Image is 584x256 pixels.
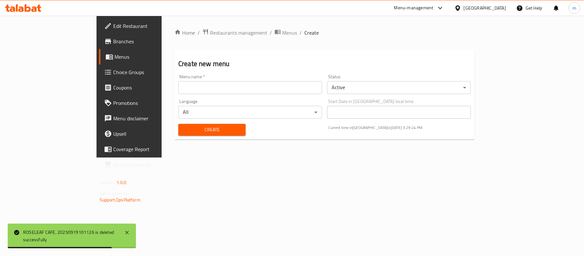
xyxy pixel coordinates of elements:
[178,124,246,136] button: Create
[328,125,471,131] p: Current time in [GEOGRAPHIC_DATA] is [DATE] 3:29:24 PM
[100,189,129,198] span: Get support on:
[99,95,194,111] a: Promotions
[178,106,322,119] div: All
[327,81,471,94] div: Active
[198,29,200,37] li: /
[99,34,194,49] a: Branches
[23,229,118,243] div: ROSELEAF CAFE, 20250919101126 is deleted successfully
[202,29,267,37] a: Restaurants management
[99,64,194,80] a: Choice Groups
[304,29,319,37] span: Create
[99,80,194,95] a: Coupons
[113,38,189,45] span: Branches
[113,68,189,76] span: Choice Groups
[113,161,189,168] span: Grocery Checklist
[464,4,506,12] div: [GEOGRAPHIC_DATA]
[113,130,189,138] span: Upsell
[178,59,471,69] h2: Create new menu
[394,4,434,12] div: Menu-management
[113,115,189,122] span: Menu disclaimer
[99,141,194,157] a: Coverage Report
[100,178,115,187] span: Version:
[99,18,194,34] a: Edit Restaurant
[114,53,189,61] span: Menus
[282,29,297,37] span: Menus
[174,29,475,37] nav: breadcrumb
[99,157,194,172] a: Grocery Checklist
[99,111,194,126] a: Menu disclaimer
[300,29,302,37] li: /
[183,126,241,134] span: Create
[99,49,194,64] a: Menus
[113,22,189,30] span: Edit Restaurant
[113,84,189,91] span: Coupons
[270,29,272,37] li: /
[275,29,297,37] a: Menus
[113,99,189,107] span: Promotions
[113,145,189,153] span: Coverage Report
[116,178,126,187] span: 1.0.0
[572,4,576,12] span: m
[178,81,322,94] input: Please enter Menu name
[99,126,194,141] a: Upsell
[210,29,267,37] span: Restaurants management
[100,196,140,204] a: Support.OpsPlatform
